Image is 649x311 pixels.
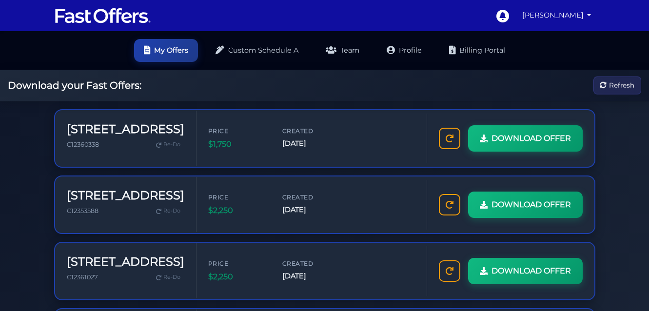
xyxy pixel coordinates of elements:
span: C12353588 [67,207,98,214]
span: $2,250 [208,204,267,217]
a: Re-Do [152,271,184,284]
span: DOWNLOAD OFFER [492,198,571,211]
a: Re-Do [152,138,184,151]
span: Refresh [609,80,634,91]
a: DOWNLOAD OFFER [468,125,583,152]
span: Price [208,126,267,136]
a: Team [316,39,369,62]
span: $1,750 [208,138,267,151]
h3: [STREET_ADDRESS] [67,122,184,136]
span: [DATE] [282,204,341,215]
span: Re-Do [163,207,180,215]
a: [PERSON_NAME] [518,6,595,25]
span: Re-Do [163,273,180,282]
span: C12360338 [67,141,99,148]
span: Created [282,259,341,268]
a: Profile [377,39,432,62]
a: Billing Portal [439,39,515,62]
button: Refresh [593,77,641,95]
span: [DATE] [282,271,341,282]
span: [DATE] [282,138,341,149]
span: DOWNLOAD OFFER [492,132,571,145]
span: $2,250 [208,271,267,283]
span: DOWNLOAD OFFER [492,265,571,277]
a: DOWNLOAD OFFER [468,258,583,284]
a: Custom Schedule A [206,39,308,62]
a: Re-Do [152,205,184,217]
span: Re-Do [163,140,180,149]
span: Price [208,193,267,202]
h3: [STREET_ADDRESS] [67,189,184,203]
h2: Download your Fast Offers: [8,79,141,91]
span: Created [282,126,341,136]
span: C12361027 [67,273,98,281]
a: DOWNLOAD OFFER [468,192,583,218]
h3: [STREET_ADDRESS] [67,255,184,269]
span: Created [282,193,341,202]
span: Price [208,259,267,268]
a: My Offers [134,39,198,62]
